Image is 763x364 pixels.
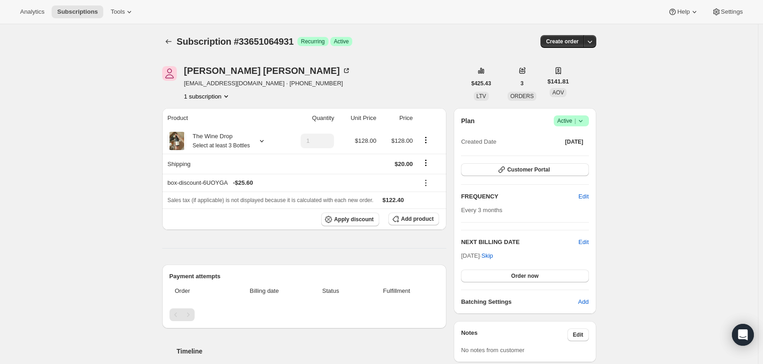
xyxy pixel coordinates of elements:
[461,252,493,259] span: [DATE] ·
[111,8,125,16] span: Tools
[170,308,440,321] nav: Pagination
[520,80,524,87] span: 3
[379,108,416,128] th: Price
[461,270,588,282] button: Order now
[170,272,440,281] h2: Payment attempts
[184,66,351,75] div: [PERSON_NAME] [PERSON_NAME]
[57,8,98,16] span: Subscriptions
[227,286,302,296] span: Billing date
[168,178,413,187] div: box-discount-6UOYGA
[472,80,491,87] span: $425.43
[401,215,434,223] span: Add product
[578,238,588,247] button: Edit
[477,93,486,99] span: LTV
[177,347,447,356] h2: Timeline
[461,347,525,354] span: No notes from customer
[388,213,439,225] button: Add product
[511,272,539,280] span: Order now
[572,295,594,309] button: Add
[560,135,589,148] button: [DATE]
[170,281,224,301] th: Order
[662,5,704,18] button: Help
[419,158,433,168] button: Shipping actions
[105,5,139,18] button: Tools
[461,238,578,247] h2: NEXT BILLING DATE
[732,324,754,346] div: Open Intercom Messenger
[574,117,576,125] span: |
[168,197,374,203] span: Sales tax (if applicable) is not displayed because it is calculated with each new order.
[461,328,567,341] h3: Notes
[461,137,496,146] span: Created Date
[162,108,285,128] th: Product
[482,251,493,260] span: Skip
[461,192,578,201] h2: FREQUENCY
[557,116,585,125] span: Active
[547,77,569,86] span: $141.81
[721,8,743,16] span: Settings
[193,142,250,149] small: Select at least 3 Bottles
[540,35,584,48] button: Create order
[515,77,529,90] button: 3
[285,108,337,128] th: Quantity
[162,66,177,81] span: JIM BILELLO
[186,132,250,150] div: The Wine Drop
[573,189,594,204] button: Edit
[301,38,325,45] span: Recurring
[184,92,231,101] button: Product actions
[334,38,349,45] span: Active
[461,297,578,307] h6: Batching Settings
[546,38,578,45] span: Create order
[337,108,379,128] th: Unit Price
[573,331,583,338] span: Edit
[233,178,253,187] span: - $25.60
[476,249,498,263] button: Skip
[162,154,285,174] th: Shipping
[307,286,354,296] span: Status
[395,161,413,167] span: $20.00
[565,138,583,146] span: [DATE]
[360,286,434,296] span: Fulfillment
[382,197,404,203] span: $122.40
[578,297,588,307] span: Add
[184,79,351,88] span: [EMAIL_ADDRESS][DOMAIN_NAME] · [PHONE_NUMBER]
[578,192,588,201] span: Edit
[177,36,294,47] span: Subscription #33651064931
[461,163,588,176] button: Customer Portal
[507,166,550,173] span: Customer Portal
[355,137,376,144] span: $128.00
[392,137,413,144] span: $128.00
[52,5,103,18] button: Subscriptions
[15,5,50,18] button: Analytics
[461,116,475,125] h2: Plan
[461,207,502,213] span: Every 3 months
[567,328,589,341] button: Edit
[466,77,497,90] button: $425.43
[419,135,433,145] button: Product actions
[677,8,689,16] span: Help
[552,89,564,96] span: AOV
[334,216,374,223] span: Apply discount
[321,213,379,226] button: Apply discount
[706,5,748,18] button: Settings
[510,93,534,99] span: ORDERS
[20,8,44,16] span: Analytics
[162,35,175,48] button: Subscriptions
